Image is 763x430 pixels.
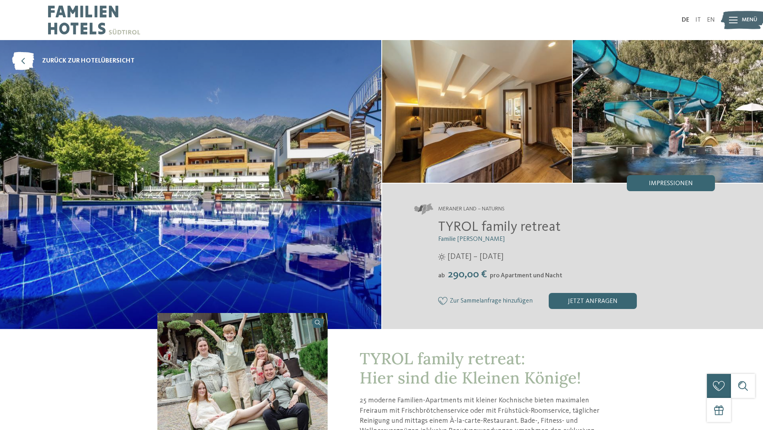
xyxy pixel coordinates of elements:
img: Das Familienhotel in Naturns der Extraklasse [573,40,763,183]
span: Meraner Land – Naturns [438,205,505,213]
span: TYROL family retreat [438,220,561,234]
span: TYROL family retreat: Hier sind die Kleinen Könige! [360,348,581,388]
a: EN [707,17,715,23]
span: zurück zur Hotelübersicht [42,57,135,65]
span: 290,00 € [446,269,489,280]
span: Familie [PERSON_NAME] [438,236,505,242]
img: Das Familienhotel in Naturns der Extraklasse [382,40,572,183]
a: DE [682,17,689,23]
a: IT [695,17,701,23]
span: pro Apartment und Nacht [490,273,562,279]
span: Menü [742,16,757,24]
a: zurück zur Hotelübersicht [12,52,135,70]
i: Öffnungszeiten im Sommer [438,253,445,260]
span: [DATE] – [DATE] [447,251,503,262]
span: ab [438,273,445,279]
span: Impressionen [649,180,693,187]
div: jetzt anfragen [549,293,637,309]
span: Zur Sammelanfrage hinzufügen [450,298,533,305]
